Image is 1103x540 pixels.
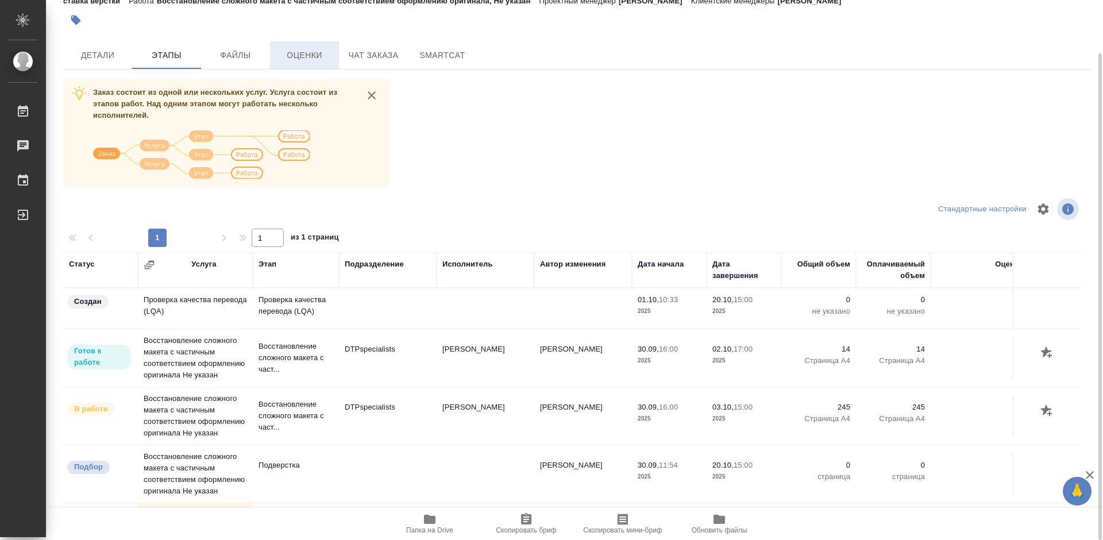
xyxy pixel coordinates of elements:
[574,508,671,540] button: Скопировать мини-бриф
[734,461,753,469] p: 15:00
[638,461,659,469] p: 30.09,
[1063,477,1092,506] button: 🙏
[74,403,107,415] p: В работе
[208,48,263,63] span: Файлы
[74,461,103,473] p: Подбор
[406,526,453,534] span: Папка на Drive
[144,259,155,271] button: Сгруппировать
[712,295,734,304] p: 20.10,
[363,87,380,104] button: close
[259,259,276,270] div: Этап
[415,48,470,63] span: SmartCat
[259,399,333,433] p: Восстановление сложного макета с част...
[638,345,659,353] p: 30.09,
[659,295,678,304] p: 10:33
[638,259,684,270] div: Дата начала
[659,345,678,353] p: 16:00
[787,471,850,483] p: страница
[659,403,678,411] p: 16:00
[1057,198,1081,220] span: Посмотреть информацию
[712,471,776,483] p: 2025
[339,338,437,378] td: DTPspecialists
[139,48,194,63] span: Этапы
[74,296,102,307] p: Создан
[862,259,925,281] div: Оплачиваемый объем
[1038,402,1057,421] button: Добавить оценку
[638,306,701,317] p: 2025
[787,344,850,355] p: 14
[638,413,701,425] p: 2025
[291,230,339,247] span: из 1 страниц
[69,259,95,270] div: Статус
[995,259,1023,270] div: Оценка
[534,338,632,378] td: [PERSON_NAME]
[496,526,556,534] span: Скопировать бриф
[534,454,632,494] td: [PERSON_NAME]
[787,306,850,317] p: не указано
[339,396,437,436] td: DTPspecialists
[638,355,701,367] p: 2025
[1067,479,1087,503] span: 🙏
[93,88,337,119] span: Заказ состоит из одной или нескольких услуг. Услуга состоит из этапов работ. Над одним этапом мог...
[259,460,333,471] p: Подверстка
[138,387,253,445] td: Восстановление сложного макета с частичным соответствием оформлению оригинала Не указан
[1029,195,1057,223] span: Настроить таблицу
[138,288,253,329] td: Проверка качества перевода (LQA)
[638,471,701,483] p: 2025
[862,306,925,317] p: не указано
[638,403,659,411] p: 30.09,
[70,48,125,63] span: Детали
[277,48,332,63] span: Оценки
[671,508,768,540] button: Обновить файлы
[862,460,925,471] p: 0
[862,413,925,425] p: Страница А4
[712,403,734,411] p: 03.10,
[63,7,88,33] button: Добавить тэг
[712,345,734,353] p: 02.10,
[138,329,253,387] td: Восстановление сложного макета с частичным соответствием оформлению оригинала Не указан
[862,344,925,355] p: 14
[787,460,850,471] p: 0
[712,306,776,317] p: 2025
[638,295,659,304] p: 01.10,
[712,413,776,425] p: 2025
[692,526,747,534] span: Обновить файлы
[659,461,678,469] p: 11:54
[442,259,493,270] div: Исполнитель
[862,355,925,367] p: Страница А4
[862,471,925,483] p: страница
[862,294,925,306] p: 0
[381,508,478,540] button: Папка на Drive
[345,259,404,270] div: Подразделение
[259,341,333,375] p: Восстановление сложного макета с част...
[191,259,216,270] div: Услуга
[797,259,850,270] div: Общий объем
[1038,344,1057,363] button: Добавить оценку
[787,294,850,306] p: 0
[734,345,753,353] p: 17:00
[74,345,124,368] p: Готов к работе
[787,413,850,425] p: Страница А4
[787,355,850,367] p: Страница А4
[712,259,776,281] div: Дата завершения
[787,402,850,413] p: 245
[259,294,333,317] p: Проверка качества перевода (LQA)
[540,259,606,270] div: Автор изменения
[346,48,401,63] span: Чат заказа
[734,403,753,411] p: 15:00
[862,402,925,413] p: 245
[437,396,534,436] td: [PERSON_NAME]
[534,396,632,436] td: [PERSON_NAME]
[583,526,662,534] span: Скопировать мини-бриф
[935,200,1029,218] div: split button
[138,445,253,503] td: Восстановление сложного макета с частичным соответствием оформлению оригинала Не указан
[478,508,574,540] button: Скопировать бриф
[712,355,776,367] p: 2025
[712,461,734,469] p: 20.10,
[437,338,534,378] td: [PERSON_NAME]
[734,295,753,304] p: 15:00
